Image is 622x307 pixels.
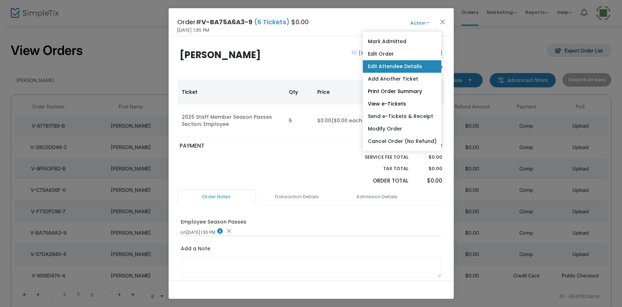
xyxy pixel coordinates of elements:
p: PAYMENT [180,142,308,150]
a: Mark Admitted [363,35,441,48]
div: Employee Season Passes [181,218,246,226]
a: Add Another Ticket [363,73,441,85]
a: Order Notes [178,189,256,204]
th: Price [313,80,381,104]
button: Action [399,19,441,27]
p: Sub total [348,142,409,149]
p: $0.00 [416,165,442,172]
a: Admission Details [338,189,416,204]
td: 6 [285,104,313,137]
a: [EMAIL_ADDRESS][DOMAIN_NAME] [357,50,442,56]
span: ($0.00 each) [331,117,365,124]
span: on [181,229,186,235]
a: Modify Order [363,123,441,135]
th: Ticket [178,80,285,104]
a: View e-Tickets [363,98,441,110]
p: Order Total [348,177,409,185]
a: Edit Attendee Details [363,60,441,73]
th: Qty [285,80,313,104]
h4: Order# $0.00 [178,17,309,27]
a: Transaction Details [258,189,336,204]
a: Edit Order [363,48,441,60]
label: Add a Note [181,245,210,254]
p: Tax Total [348,165,409,172]
span: V-BA75A6A3-9 [202,17,253,26]
b: [PERSON_NAME] [180,48,261,61]
p: Service Fee Total [348,154,409,161]
p: $0.00 [416,154,442,161]
a: Print Order Summary [363,85,441,98]
a: Send e-Tickets & Receipt [363,110,441,123]
button: Close [438,17,447,26]
td: 2025 Staff Member Season Passes Section: Employee [178,104,285,137]
a: Cancel Order (No Refund) [363,135,441,148]
p: $0.00 [416,177,442,185]
td: $0.00 [313,104,381,137]
span: (6 Tickets) [253,17,292,26]
div: Data table [178,80,444,137]
div: [DATE] 1:36 PM [181,228,441,236]
span: [DATE] 1:36 PM [178,27,210,34]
